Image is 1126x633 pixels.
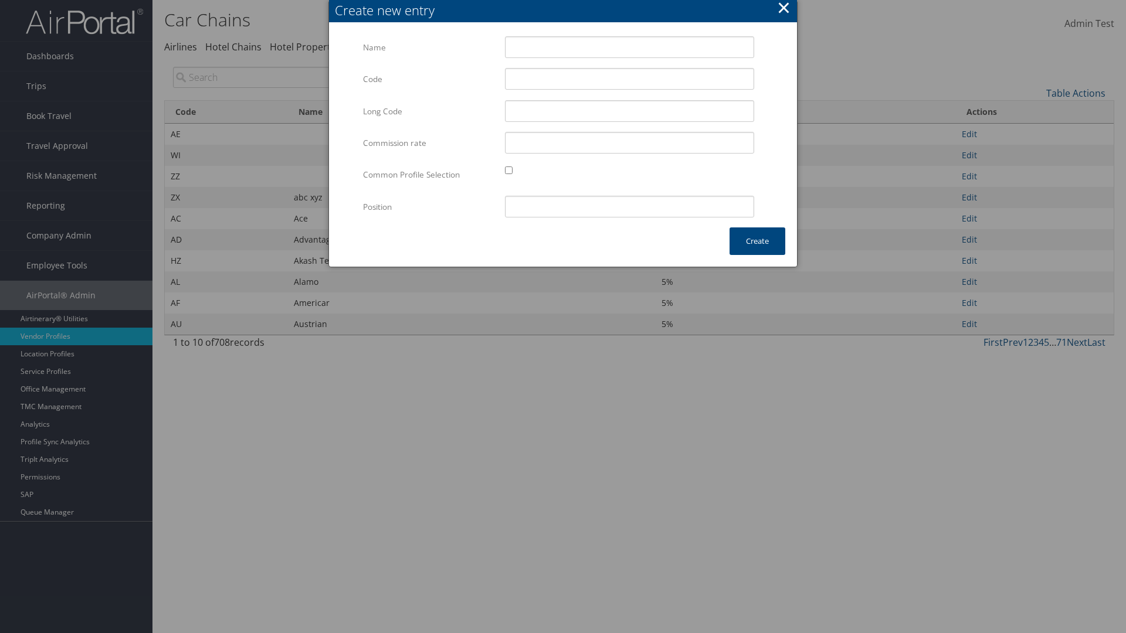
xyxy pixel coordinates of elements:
[363,100,496,122] label: Long Code
[363,196,496,218] label: Position
[363,164,496,186] label: Common Profile Selection
[363,68,496,90] label: Code
[363,36,496,59] label: Name
[363,132,496,154] label: Commission rate
[335,1,797,19] div: Create new entry
[730,227,785,255] button: Create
